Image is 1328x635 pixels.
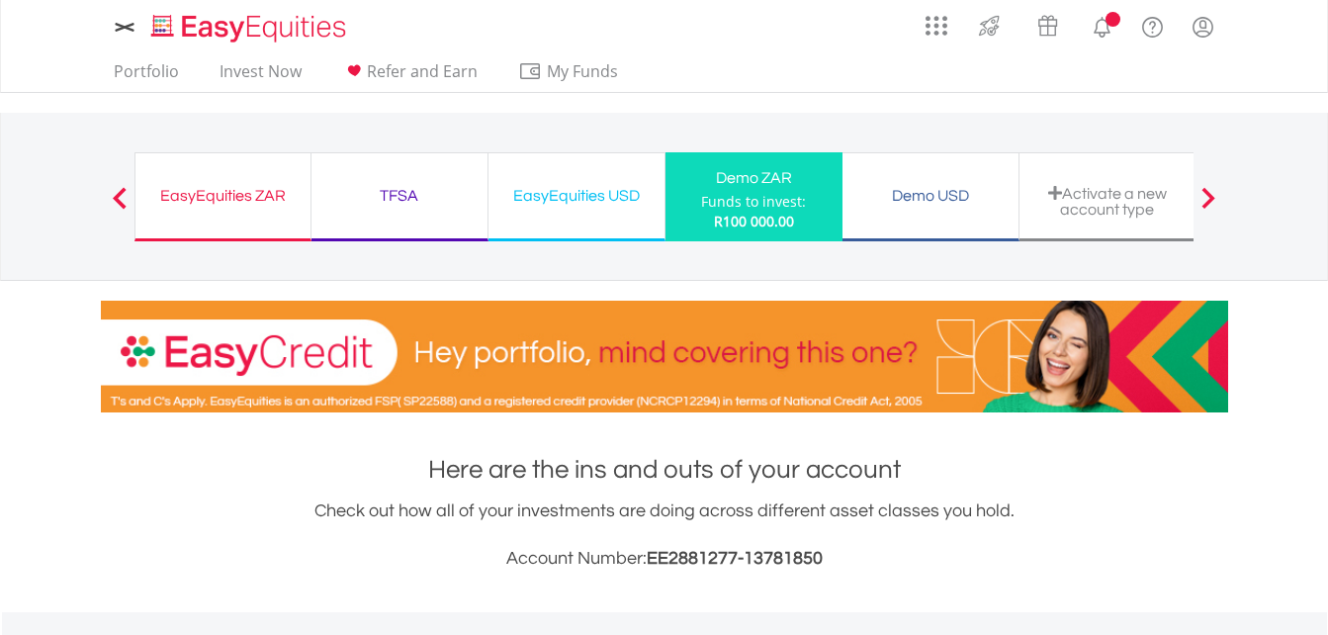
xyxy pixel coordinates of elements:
a: Vouchers [1018,5,1077,42]
img: grid-menu-icon.svg [926,15,947,37]
a: Portfolio [106,61,187,92]
a: Refer and Earn [334,61,486,92]
a: Notifications [1077,5,1127,45]
img: vouchers-v2.svg [1031,10,1064,42]
span: My Funds [518,58,648,84]
img: EasyCredit Promotion Banner [101,301,1228,412]
a: FAQ's and Support [1127,5,1178,45]
a: Home page [143,5,354,45]
div: TFSA [323,182,476,210]
h3: Account Number: [101,545,1228,573]
h1: Here are the ins and outs of your account [101,452,1228,488]
div: Funds to invest: [701,192,806,212]
span: R100 000.00 [714,212,794,230]
a: Invest Now [212,61,310,92]
div: Activate a new account type [1031,185,1184,218]
img: EasyEquities_Logo.png [147,12,354,45]
div: Check out how all of your investments are doing across different asset classes you hold. [101,498,1228,573]
span: Refer and Earn [367,60,478,82]
div: EasyEquities USD [500,182,653,210]
a: My Profile [1178,5,1228,48]
div: Demo ZAR [677,164,831,192]
img: thrive-v2.svg [973,10,1006,42]
div: Demo USD [854,182,1007,210]
span: EE2881277-13781850 [647,549,823,568]
div: EasyEquities ZAR [147,182,299,210]
a: AppsGrid [913,5,960,37]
